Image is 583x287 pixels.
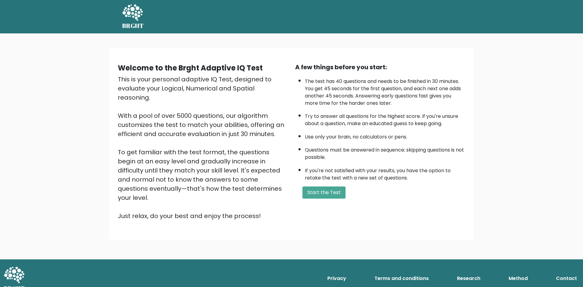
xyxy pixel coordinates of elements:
a: BRGHT [122,2,144,31]
li: The test has 40 questions and needs to be finished in 30 minutes. You get 45 seconds for the firs... [305,75,465,107]
li: Try to answer all questions for the highest score. If you're unsure about a question, make an edu... [305,110,465,127]
a: Contact [554,272,579,285]
li: Questions must be answered in sequence; skipping questions is not possible. [305,143,465,161]
li: If you're not satisfied with your results, you have the option to retake the test with a new set ... [305,164,465,182]
a: Research [455,272,483,285]
a: Privacy [325,272,349,285]
b: Welcome to the Brght Adaptive IQ Test [118,63,263,73]
div: A few things before you start: [295,63,465,72]
div: This is your personal adaptive IQ Test, designed to evaluate your Logical, Numerical and Spatial ... [118,75,288,220]
h5: BRGHT [122,22,144,29]
a: Terms and conditions [372,272,431,285]
a: Method [506,272,530,285]
li: Use only your brain, no calculators or pens. [305,130,465,141]
button: Start the Test [302,186,346,199]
